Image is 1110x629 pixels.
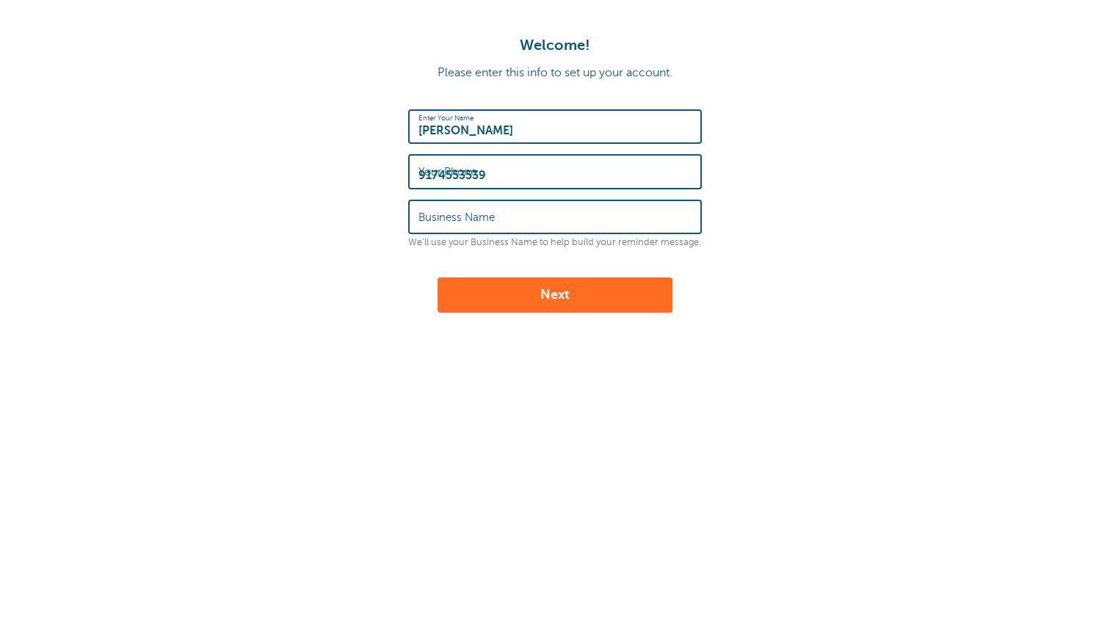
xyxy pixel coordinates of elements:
button: Next [438,277,672,313]
p: We'll use your Business Name to help build your reminder message. [408,237,702,248]
h1: Welcome! [15,37,1095,54]
p: Please enter this info to set up your account. [15,66,1095,80]
label: Business Name [418,211,495,224]
label: Enter Your Name [418,114,474,123]
label: Your Phone [418,165,476,178]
